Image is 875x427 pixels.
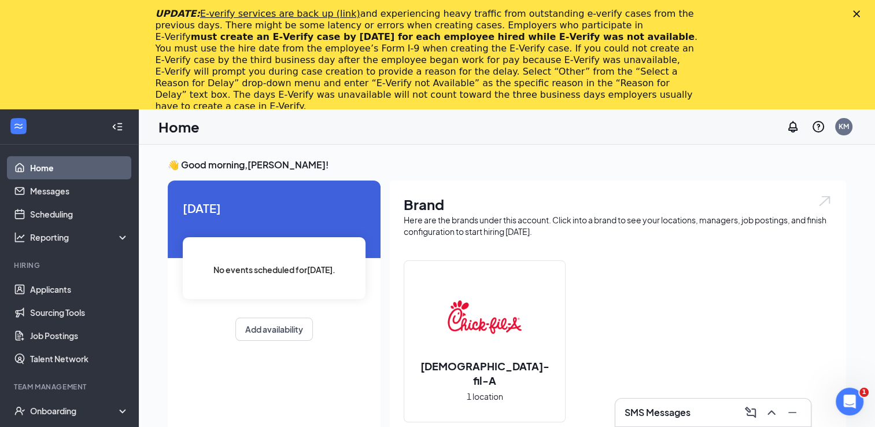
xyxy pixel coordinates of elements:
[765,406,778,419] svg: ChevronUp
[30,203,129,226] a: Scheduling
[168,159,846,171] h3: 👋 Good morning, [PERSON_NAME] !
[762,403,781,422] button: ChevronUp
[30,405,119,417] div: Onboarding
[404,214,832,237] div: Here are the brands under this account. Click into a brand to see your locations, managers, job p...
[14,231,25,243] svg: Analysis
[785,406,799,419] svg: Minimize
[14,382,127,392] div: Team Management
[625,406,691,419] h3: SMS Messages
[30,179,129,203] a: Messages
[30,347,129,370] a: Talent Network
[859,388,869,397] span: 1
[404,194,832,214] h1: Brand
[30,278,129,301] a: Applicants
[158,117,200,137] h1: Home
[30,231,130,243] div: Reporting
[467,390,503,403] span: 1 location
[839,122,849,131] div: KM
[156,8,360,19] i: UPDATE:
[836,388,863,415] iframe: Intercom live chat
[783,403,802,422] button: Minimize
[404,359,565,388] h2: [DEMOGRAPHIC_DATA]-fil-A
[853,10,865,17] div: Close
[30,301,129,324] a: Sourcing Tools
[30,156,129,179] a: Home
[811,120,825,134] svg: QuestionInfo
[448,280,522,354] img: Chick-fil-A
[741,403,760,422] button: ComposeMessage
[183,199,365,217] span: [DATE]
[213,263,335,276] span: No events scheduled for [DATE] .
[30,324,129,347] a: Job Postings
[14,260,127,270] div: Hiring
[235,318,313,341] button: Add availability
[817,194,832,208] img: open.6027fd2a22e1237b5b06.svg
[786,120,800,134] svg: Notifications
[744,406,758,419] svg: ComposeMessage
[191,31,695,42] b: must create an E‑Verify case by [DATE] for each employee hired while E‑Verify was not available
[14,405,25,417] svg: UserCheck
[156,8,702,112] div: and experiencing heavy traffic from outstanding e-verify cases from the previous days. There migh...
[112,121,123,132] svg: Collapse
[200,8,360,19] a: E-verify services are back up (link)
[13,120,24,132] svg: WorkstreamLogo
